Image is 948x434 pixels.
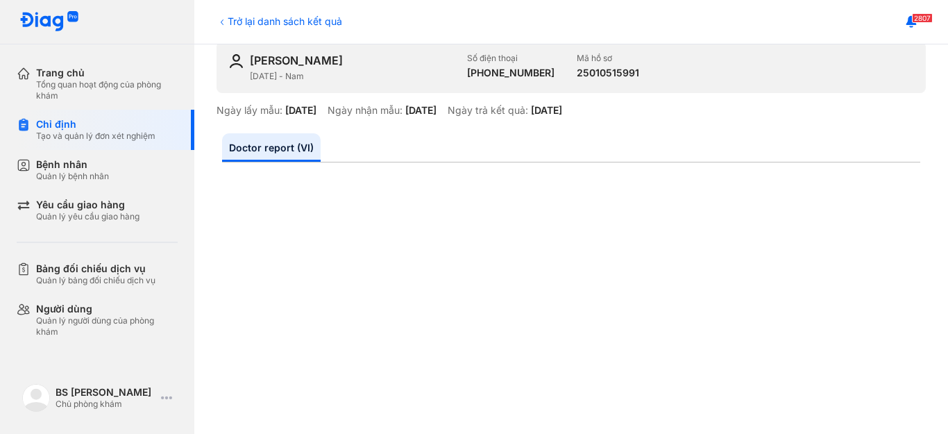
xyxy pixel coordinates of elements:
div: Ngày nhận mẫu: [328,104,403,117]
div: Chủ phòng khám [56,399,155,410]
a: Doctor report (VI) [222,133,321,162]
div: Quản lý bảng đối chiếu dịch vụ [36,275,155,286]
div: Trở lại danh sách kết quả [217,14,342,28]
div: Bệnh nhân [36,158,109,171]
div: BS [PERSON_NAME] [56,386,155,399]
div: [DATE] [405,104,437,117]
img: user-icon [228,53,244,69]
span: 2807 [912,13,933,23]
div: [DATE] [285,104,316,117]
div: Người dùng [36,303,178,315]
div: Ngày trả kết quả: [448,104,528,117]
div: [PHONE_NUMBER] [467,67,555,79]
div: [PERSON_NAME] [250,53,343,68]
div: [DATE] [531,104,562,117]
div: Bảng đối chiếu dịch vụ [36,262,155,275]
div: Yêu cầu giao hàng [36,199,139,211]
div: 25010515991 [577,67,639,79]
div: Tổng quan hoạt động của phòng khám [36,79,178,101]
div: Quản lý yêu cầu giao hàng [36,211,139,222]
div: Trang chủ [36,67,178,79]
div: Quản lý người dùng của phòng khám [36,315,178,337]
div: Mã hồ sơ [577,53,639,64]
img: logo [19,11,79,33]
div: Chỉ định [36,118,155,131]
div: Tạo và quản lý đơn xét nghiệm [36,131,155,142]
div: Quản lý bệnh nhân [36,171,109,182]
div: Số điện thoại [467,53,555,64]
div: [DATE] - Nam [250,71,456,82]
img: logo [22,384,50,412]
div: Ngày lấy mẫu: [217,104,282,117]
